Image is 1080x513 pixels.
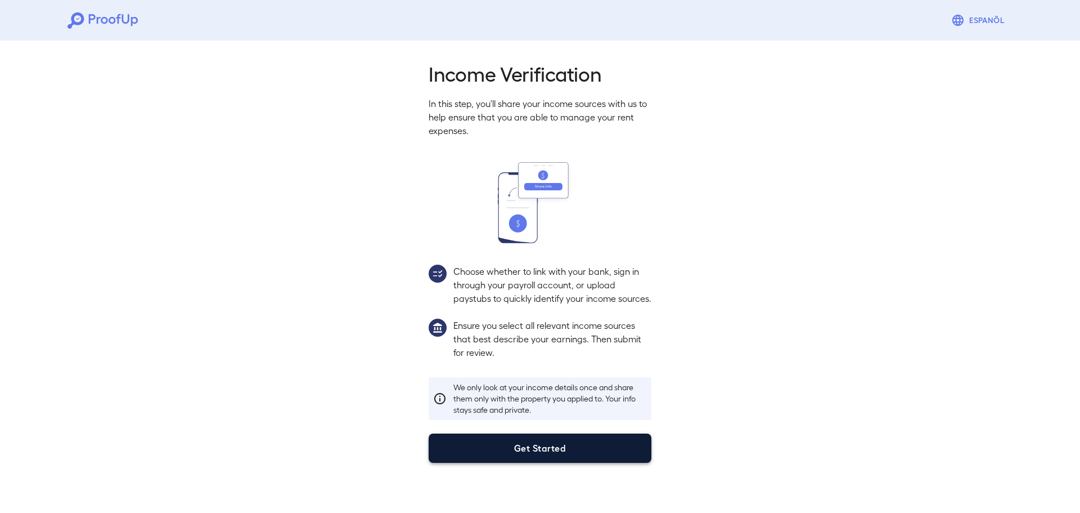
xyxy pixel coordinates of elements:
[947,9,1012,32] button: Espanõl
[453,382,647,416] p: We only look at your income details once and share them only with the property you applied to. Yo...
[429,319,447,337] img: group1.svg
[498,162,582,243] img: transfer_money.svg
[429,97,651,137] p: In this step, you'll share your income sources with us to help ensure that you are able to manage...
[453,319,651,359] p: Ensure you select all relevant income sources that best describe your earnings. Then submit for r...
[429,434,651,463] button: Get Started
[429,265,447,283] img: group2.svg
[453,265,651,305] p: Choose whether to link with your bank, sign in through your payroll account, or upload paystubs t...
[429,61,651,86] h2: Income Verification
